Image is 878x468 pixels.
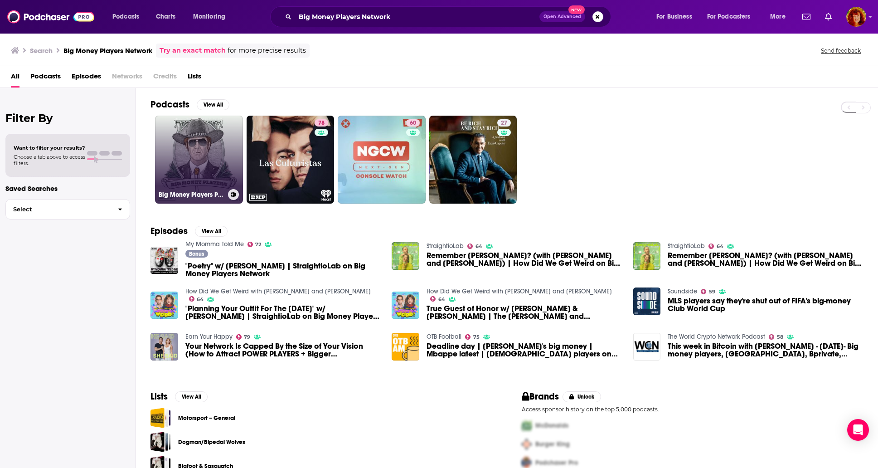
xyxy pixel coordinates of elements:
[178,437,245,447] a: Dogman/Bipedal Wolves
[175,391,208,402] button: View All
[11,69,19,88] span: All
[543,15,581,19] span: Open Advanced
[150,225,188,237] h2: Episodes
[427,342,622,358] span: Deadline day | [PERSON_NAME]'s big money | Mbappe latest | [DEMOGRAPHIC_DATA] players on the move...
[150,99,229,110] a: PodcastsView All
[535,440,570,448] span: Burger King
[295,10,539,24] input: Search podcasts, credits, & more...
[315,119,328,127] a: 78
[539,11,585,22] button: Open AdvancedNew
[668,342,863,358] a: This week in Bitcoin with Adam Meister - 5-4-2018- Big money players, Venezuela, Bprivate, centra...
[518,435,535,453] img: Second Pro Logo
[150,99,189,110] h2: Podcasts
[427,242,464,250] a: StraightioLab
[193,10,225,23] span: Monitoring
[668,333,765,341] a: The World Crypto Network Podcast
[427,333,461,341] a: OTB Football
[244,335,250,339] span: 79
[150,432,171,452] span: Dogman/Bipedal Wolves
[501,119,507,128] span: 27
[522,391,559,402] h2: Brands
[707,10,751,23] span: For Podcasters
[392,242,419,270] img: Remember Eminem? (with George Civeris and Sam Taggart) | How Did We Get Weird on Big Money Player...
[846,7,866,27] button: Show profile menu
[30,69,61,88] a: Podcasts
[5,199,130,219] button: Select
[668,252,863,267] span: Remember [PERSON_NAME]? (with [PERSON_NAME] and [PERSON_NAME]) | How Did We Get Weird on Big Mone...
[656,10,692,23] span: For Business
[535,422,568,429] span: McDonalds
[189,296,204,302] a: 64
[195,226,228,237] button: View All
[185,288,371,295] a: How Did We Get Weird with Vanessa Bayer and Jonah Bayer
[185,262,381,278] a: "Poetry" w/ Langston Kerman | StraightioLab on Big Money Players Network
[7,8,94,25] img: Podchaser - Follow, Share and Rate Podcasts
[497,119,511,127] a: 27
[799,9,814,24] a: Show notifications dropdown
[5,184,130,193] p: Saved Searches
[429,116,517,204] a: 27
[150,292,178,319] img: "Planning Your Outfit For The First Day Of School" w/ Vanessa Bayer | StraightioLab on Big Money ...
[30,46,53,55] h3: Search
[185,342,381,358] a: Your Network Is Capped By the Size of Your Vision (How to Attract POWER PLAYERS + Bigger Opportun...
[430,296,445,302] a: 64
[668,342,863,358] span: This week in Bitcoin with [PERSON_NAME] - [DATE]- Big money players, [GEOGRAPHIC_DATA], Bprivate,...
[106,10,151,24] button: open menu
[185,240,244,248] a: My Momma Told Me
[668,252,863,267] a: Remember Eminem? (with George Civeris and Sam Taggart) | How Did We Get Weird on Big Money Player...
[770,10,786,23] span: More
[701,289,715,294] a: 59
[247,116,335,204] a: 78
[668,297,863,312] a: MLS players say they're shut out of FIFA's big-money Club World Cup
[518,416,535,435] img: First Pro Logo
[338,116,426,204] a: 60
[427,252,622,267] a: Remember Eminem? (with George Civeris and Sam Taggart) | How Did We Get Weird on Big Money Player...
[427,252,622,267] span: Remember [PERSON_NAME]? (with [PERSON_NAME] and [PERSON_NAME]) | How Did We Get Weird on Big Mone...
[14,145,85,151] span: Want to filter your results?
[563,391,601,402] button: Unlock
[475,244,482,249] span: 64
[392,333,419,361] img: Deadline day | Ronaldo's big money | Mbappe latest | Irish players on the move | Deal or No Deal
[150,333,178,361] img: Your Network Is Capped By the Size of Your Vision (How to Attract POWER PLAYERS + Bigger Opportun...
[185,305,381,320] span: "Planning Your Outfit For The [DATE]" w/ [PERSON_NAME] | StraightioLab on Big Money Players Network
[427,305,622,320] span: True Guest of Honor w/ [PERSON_NAME] & [PERSON_NAME] | The [PERSON_NAME] and [PERSON_NAME] and [P...
[846,7,866,27] img: User Profile
[709,290,715,294] span: 59
[406,119,420,127] a: 60
[427,305,622,320] a: True Guest of Honor w/ Vanessa Bayer & Jonah Bayer | The Amber and Lacey, Lacey and Amber Show on...
[150,408,171,428] a: Motorsport – General
[150,247,178,274] img: "Poetry" w/ Langston Kerman | StraightioLab on Big Money Players Network
[650,10,703,24] button: open menu
[197,99,229,110] button: View All
[150,225,228,237] a: EpisodesView All
[410,119,416,128] span: 60
[189,251,204,257] span: Bonus
[668,288,697,295] a: Soundside
[188,69,201,88] a: Lists
[764,10,797,24] button: open menu
[633,242,661,270] img: Remember Eminem? (with George Civeris and Sam Taggart) | How Did We Get Weird on Big Money Player...
[150,10,181,24] a: Charts
[72,69,101,88] a: Episodes
[153,69,177,88] span: Credits
[427,342,622,358] a: Deadline day | Ronaldo's big money | Mbappe latest | Irish players on the move | Deal or No Deal
[818,47,863,54] button: Send feedback
[112,10,139,23] span: Podcasts
[236,334,251,340] a: 79
[465,334,480,340] a: 75
[160,45,226,56] a: Try an exact match
[185,305,381,320] a: "Planning Your Outfit For The First Day Of School" w/ Vanessa Bayer | StraightioLab on Big Money ...
[701,10,764,24] button: open menu
[633,288,661,315] img: MLS players say they're shut out of FIFA's big-money Club World Cup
